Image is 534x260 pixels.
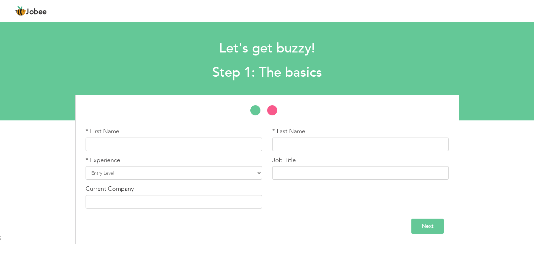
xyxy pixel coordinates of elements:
[26,8,47,16] span: Jobee
[72,40,462,57] h1: Let's get buzzy!
[15,6,26,16] img: jobee.io
[86,156,120,165] label: * Experience
[272,156,296,165] label: Job Title
[411,219,444,234] input: Next
[272,127,305,136] label: * Last Name
[72,64,462,81] h2: Step 1: The basics
[86,185,134,193] label: Current Company
[86,127,119,136] label: * First Name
